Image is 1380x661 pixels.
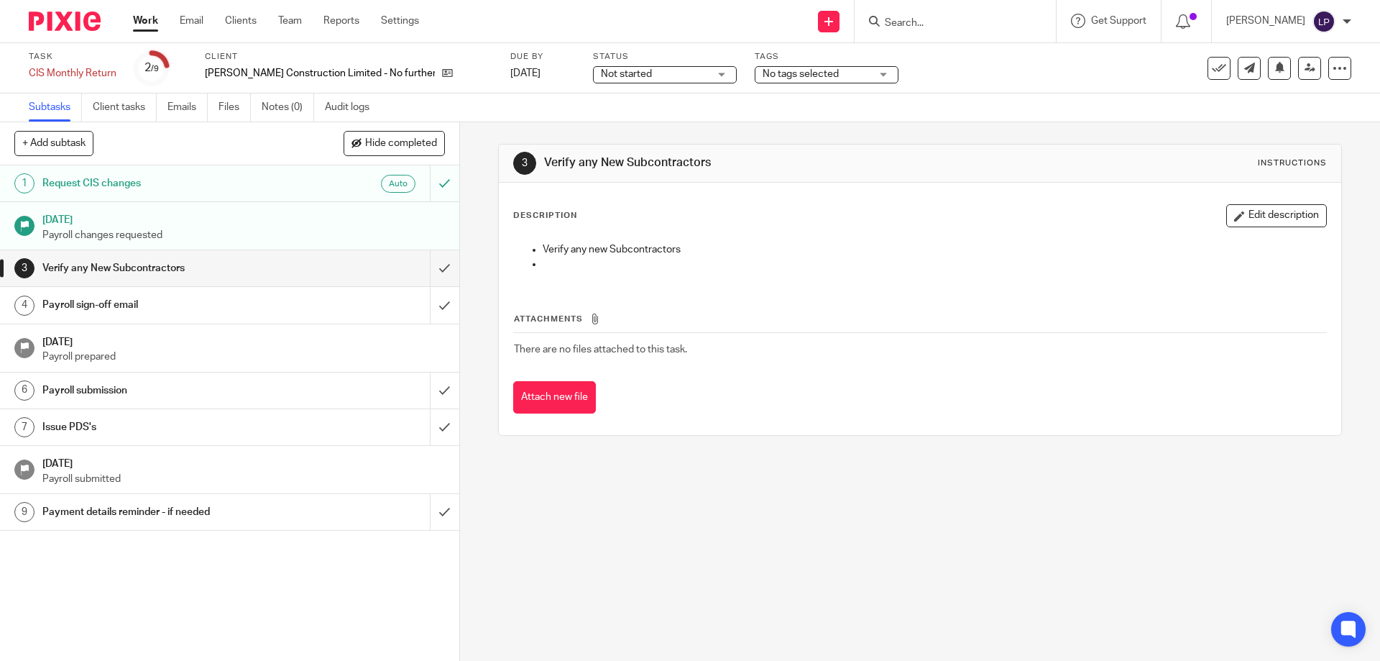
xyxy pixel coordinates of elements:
[1091,16,1146,26] span: Get Support
[510,51,575,63] label: Due by
[42,453,445,471] h1: [DATE]
[42,209,445,227] h1: [DATE]
[601,69,652,79] span: Not started
[1226,14,1305,28] p: [PERSON_NAME]
[262,94,314,122] a: Notes (0)
[763,69,839,79] span: No tags selected
[205,66,435,81] p: [PERSON_NAME] Construction Limited - No further work to be done - FEES
[42,350,445,364] p: Payroll prepared
[42,416,291,438] h1: Issue PDS's
[365,138,437,150] span: Hide completed
[14,173,34,193] div: 1
[344,131,445,155] button: Hide completed
[93,94,157,122] a: Client tasks
[278,14,302,28] a: Team
[42,472,445,486] p: Payroll submitted
[167,94,208,122] a: Emails
[14,417,34,437] div: 7
[381,14,419,28] a: Settings
[14,258,34,278] div: 3
[325,94,380,122] a: Audit logs
[513,152,536,175] div: 3
[218,94,251,122] a: Files
[514,315,583,323] span: Attachments
[883,17,1013,30] input: Search
[513,381,596,414] button: Attach new file
[543,242,1325,257] p: Verify any new Subcontractors
[1226,204,1327,227] button: Edit description
[755,51,898,63] label: Tags
[29,66,116,81] div: CIS Monthly Return
[42,257,291,279] h1: Verify any New Subcontractors
[42,228,445,242] p: Payroll changes requested
[510,68,540,78] span: [DATE]
[14,380,34,401] div: 6
[42,332,445,350] h1: [DATE]
[513,210,577,222] p: Description
[180,14,203,28] a: Email
[144,60,159,76] div: 2
[1312,10,1335,33] img: svg%3E
[205,51,492,63] label: Client
[42,294,291,316] h1: Payroll sign-off email
[381,175,415,193] div: Auto
[42,173,291,194] h1: Request CIS changes
[14,502,34,522] div: 9
[42,380,291,401] h1: Payroll submission
[1258,158,1327,169] div: Instructions
[29,94,82,122] a: Subtasks
[133,14,158,28] a: Work
[29,12,101,31] img: Pixie
[225,14,257,28] a: Clients
[544,155,951,170] h1: Verify any New Subcontractors
[14,131,93,155] button: + Add subtask
[514,345,687,355] span: There are no files attached to this task.
[14,296,34,316] div: 4
[151,65,159,73] small: /9
[29,51,116,63] label: Task
[593,51,737,63] label: Status
[42,501,291,523] h1: Payment details reminder - if needed
[323,14,359,28] a: Reports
